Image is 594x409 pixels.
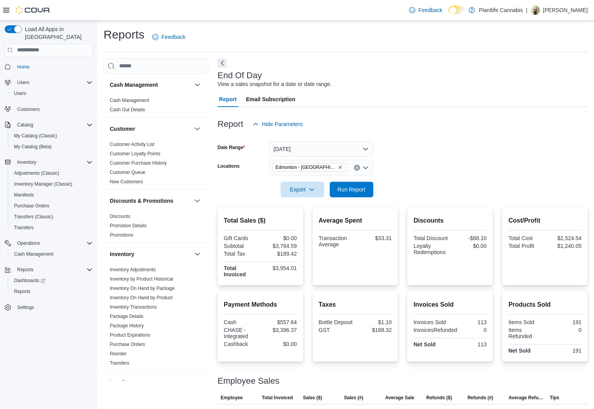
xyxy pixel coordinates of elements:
[8,179,96,190] button: Inventory Manager (Classic)
[14,225,33,231] span: Transfers
[5,58,93,334] nav: Complex example
[460,327,487,333] div: 0
[14,251,53,257] span: Cash Management
[110,295,172,300] a: Inventory On Hand by Product
[357,319,392,325] div: $1.10
[14,192,34,198] span: Manifests
[543,5,588,15] p: [PERSON_NAME]
[110,160,167,166] a: Customer Purchase History
[11,169,62,178] a: Adjustments (Classic)
[110,360,129,366] a: Transfers
[550,395,559,401] span: Tips
[110,98,149,103] a: Cash Management
[11,287,93,296] span: Reports
[110,250,191,258] button: Inventory
[14,239,43,248] button: Operations
[110,304,157,310] span: Inventory Transactions
[22,25,93,41] span: Load All Apps in [GEOGRAPHIC_DATA]
[526,5,527,15] p: |
[110,314,144,319] a: Package Details
[8,190,96,200] button: Manifests
[426,395,452,401] span: Refunds ($)
[110,313,144,319] span: Package Details
[14,203,49,209] span: Purchase Orders
[224,341,259,347] div: Cashback
[269,141,373,157] button: [DATE]
[218,58,227,68] button: Next
[104,140,208,190] div: Customer
[14,303,37,312] a: Settings
[110,169,145,176] span: Customer Queue
[8,249,96,260] button: Cash Management
[110,341,145,348] span: Purchase Orders
[354,165,360,171] button: Clear input
[110,97,149,104] span: Cash Management
[547,235,582,241] div: $2,524.54
[8,286,96,297] button: Reports
[110,81,191,89] button: Cash Management
[17,304,34,311] span: Settings
[110,267,156,273] span: Inventory Adjustments
[110,285,175,291] span: Inventory On Hand by Package
[110,250,134,258] h3: Inventory
[149,29,188,45] a: Feedback
[110,232,134,238] span: Promotions
[110,323,144,329] span: Package History
[11,131,93,140] span: My Catalog (Classic)
[2,238,96,249] button: Operations
[11,276,48,285] a: Dashboards
[14,158,39,167] button: Inventory
[8,130,96,141] button: My Catalog (Classic)
[218,144,245,151] label: Date Range
[14,104,93,114] span: Customers
[110,342,145,347] a: Purchase Orders
[14,120,36,130] button: Catalog
[104,96,208,118] div: Cash Management
[14,181,72,187] span: Inventory Manager (Classic)
[104,27,144,42] h1: Reports
[14,62,33,72] a: Home
[508,243,543,249] div: Total Profit
[110,141,155,147] span: Customer Activity List
[11,212,93,221] span: Transfers (Classic)
[11,169,93,178] span: Adjustments (Classic)
[110,378,191,386] button: Loyalty
[11,89,93,98] span: Users
[14,144,52,150] span: My Catalog (Beta)
[508,327,543,339] div: Items Refunded
[110,213,130,219] span: Discounts
[413,243,448,255] div: Loyalty Redemptions
[2,157,96,168] button: Inventory
[262,251,297,257] div: $189.42
[8,141,96,152] button: My Catalog (Beta)
[17,64,30,70] span: Home
[14,277,45,284] span: Dashboards
[110,81,158,89] h3: Cash Management
[221,395,243,401] span: Employee
[2,61,96,72] button: Home
[547,327,582,333] div: 0
[110,276,173,282] a: Inventory by Product Historical
[413,300,487,309] h2: Invoices Sold
[262,235,297,241] div: $0.00
[11,142,55,151] a: My Catalog (Beta)
[193,80,202,90] button: Cash Management
[508,300,582,309] h2: Products Sold
[452,243,487,249] div: $0.00
[11,276,93,285] span: Dashboards
[11,287,33,296] a: Reports
[479,5,523,15] p: Plantlife Cannabis
[110,223,147,228] a: Promotion Details
[413,235,448,241] div: Total Discount
[11,223,37,232] a: Transfers
[452,235,487,241] div: -$88.10
[224,327,259,339] div: CHASE - Integrated
[218,80,332,88] div: View a sales snapshot for a date or date range.
[110,214,130,219] a: Discounts
[110,197,191,205] button: Discounts & Promotions
[110,378,129,386] h3: Loyalty
[14,265,37,274] button: Reports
